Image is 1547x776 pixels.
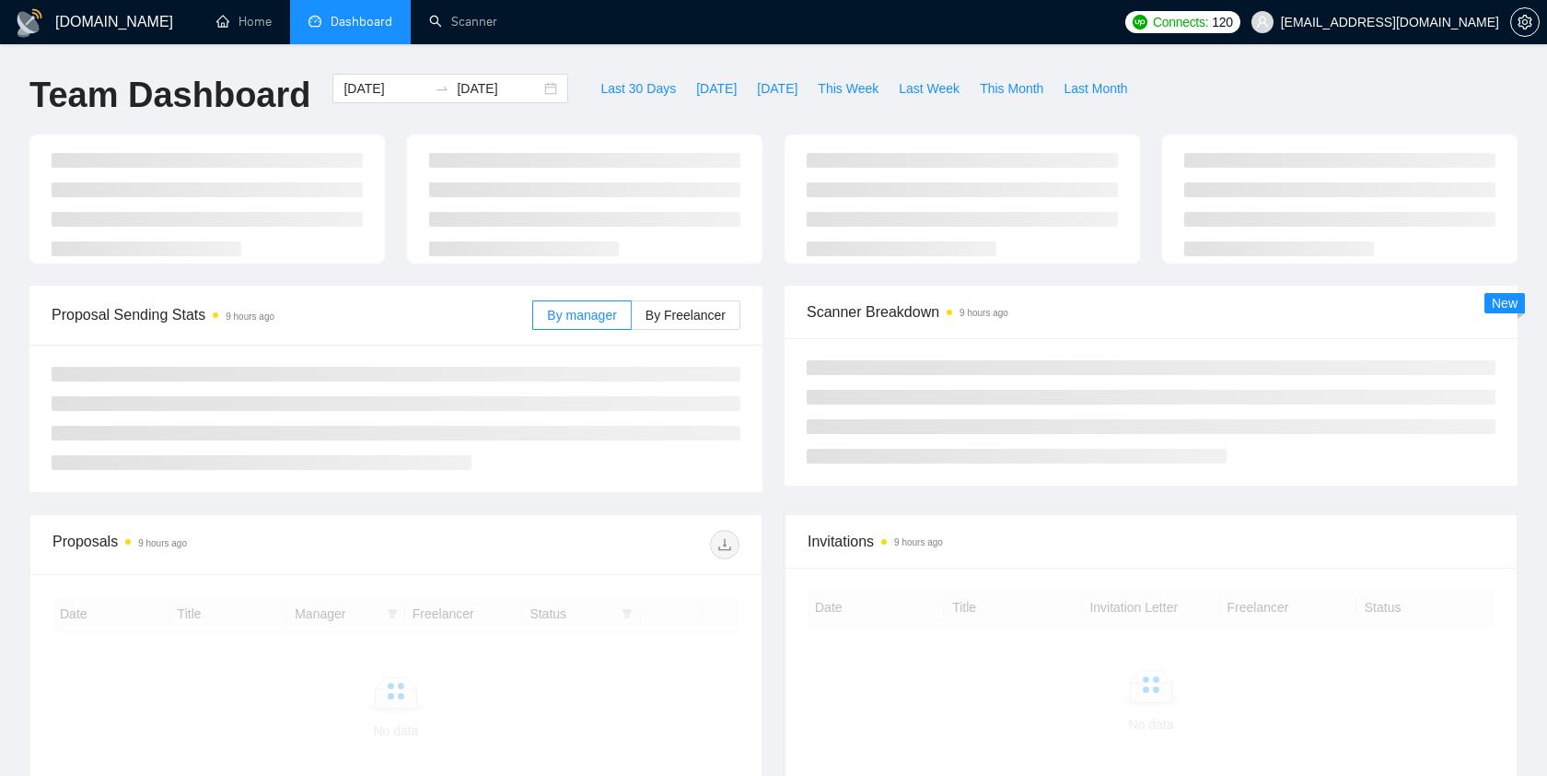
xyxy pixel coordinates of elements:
[899,78,960,99] span: Last Week
[960,308,1008,318] time: 9 hours ago
[343,78,427,99] input: Start date
[52,303,532,326] span: Proposal Sending Stats
[138,538,187,548] time: 9 hours ago
[52,530,396,559] div: Proposals
[1492,296,1518,311] span: New
[1510,15,1540,29] a: setting
[807,300,1495,323] span: Scanner Breakdown
[808,530,1495,553] span: Invitations
[696,78,737,99] span: [DATE]
[600,78,676,99] span: Last 30 Days
[1064,78,1127,99] span: Last Month
[331,14,392,29] span: Dashboard
[226,312,274,322] time: 9 hours ago
[1133,15,1147,29] img: upwork-logo.png
[970,74,1053,103] button: This Month
[29,74,310,117] h1: Team Dashboard
[808,74,889,103] button: This Week
[308,15,321,28] span: dashboard
[435,81,449,96] span: swap-right
[894,537,943,547] time: 9 hours ago
[757,78,797,99] span: [DATE]
[1212,12,1232,32] span: 120
[457,78,541,99] input: End date
[1510,7,1540,37] button: setting
[1053,74,1137,103] button: Last Month
[1256,16,1269,29] span: user
[429,14,497,29] a: searchScanner
[216,14,272,29] a: homeHome
[590,74,686,103] button: Last 30 Days
[980,78,1043,99] span: This Month
[686,74,747,103] button: [DATE]
[435,81,449,96] span: to
[889,74,970,103] button: Last Week
[1511,15,1539,29] span: setting
[818,78,878,99] span: This Week
[747,74,808,103] button: [DATE]
[646,308,726,323] span: By Freelancer
[15,8,44,38] img: logo
[1153,12,1208,32] span: Connects:
[547,308,616,323] span: By manager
